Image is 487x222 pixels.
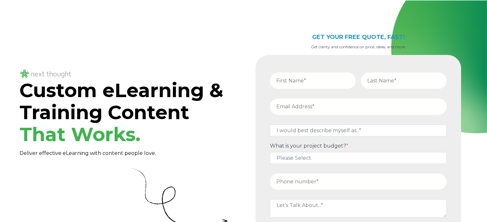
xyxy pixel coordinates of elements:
[270,73,356,89] input: First Name*
[20,123,141,146] span: That Works.
[20,69,72,79] img: NT_Logo_LightMode
[311,44,406,49] span: Get clarity and confidence on price, ideas, and more.
[270,173,447,190] input: Phone number*
[270,143,346,149] span: What is your project budget?
[20,79,223,146] span: Custom eLearning & Training Content
[312,34,405,41] span: GET YOUR FREE QUOTE, FAST!
[270,98,447,115] input: Email Address*
[361,73,447,89] input: Last Name*
[20,150,156,156] span: Deliver effective eLearning with content people love.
